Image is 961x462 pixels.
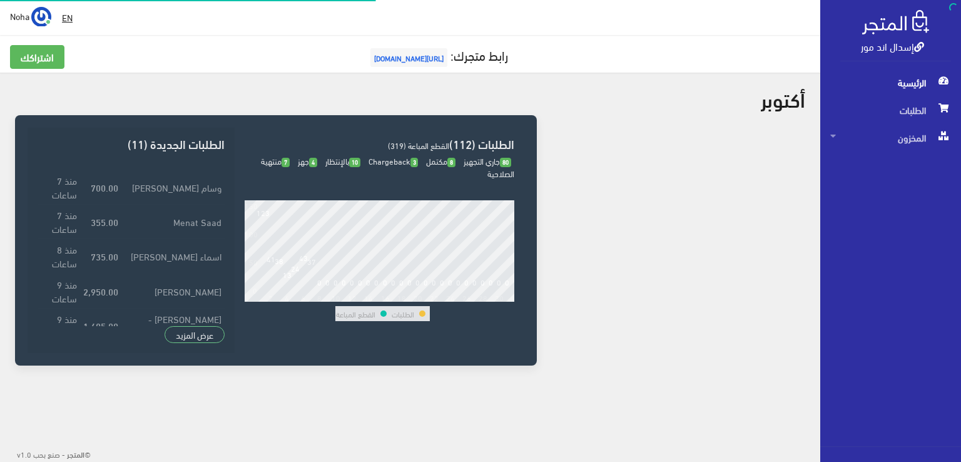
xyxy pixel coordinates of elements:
[830,69,951,96] span: الرئيسية
[317,293,322,302] div: 8
[820,69,961,96] a: الرئيسية
[91,215,118,228] strong: 355.00
[495,293,504,302] div: 30
[83,284,118,298] strong: 2,950.00
[364,293,373,302] div: 14
[17,447,65,461] span: - صنع بحب v1.0
[479,293,487,302] div: 28
[261,153,514,181] span: منتهية الصلاحية
[500,158,511,167] span: 80
[820,124,961,151] a: المخزون
[57,6,78,29] a: EN
[830,124,951,151] span: المخزون
[761,88,805,110] h2: أكتوبر
[348,293,357,302] div: 12
[91,249,118,263] strong: 735.00
[370,48,447,67] span: [URL][DOMAIN_NAME]
[38,308,80,342] td: منذ 9 ساعات
[301,293,305,302] div: 6
[462,293,471,302] div: 26
[381,293,390,302] div: 16
[268,293,273,302] div: 2
[10,45,64,69] a: اشتراكك
[820,96,961,124] a: الطلبات
[38,138,225,150] h3: الطلبات الجديدة (11)
[430,293,439,302] div: 22
[38,170,80,204] td: منذ 7 ساعات
[91,180,118,194] strong: 700.00
[282,158,290,167] span: 7
[121,204,225,239] td: Menat Saad
[121,274,225,308] td: [PERSON_NAME]
[285,293,289,302] div: 4
[388,138,449,153] span: القطع المباعة (319)
[410,158,419,167] span: 3
[83,319,118,332] strong: 1,405.00
[67,448,84,459] strong: المتجر
[5,446,91,462] div: ©
[38,274,80,308] td: منذ 9 ساعات
[349,158,360,167] span: 10
[298,153,317,168] span: جهز
[391,306,415,321] td: الطلبات
[245,138,514,150] h3: الطلبات (112)
[325,153,360,168] span: بالإنتظار
[861,37,924,55] a: إسدال اند مور
[165,326,225,344] a: عرض المزيد
[426,153,455,168] span: مكتمل
[446,293,455,302] div: 24
[309,158,317,167] span: 4
[464,153,511,168] span: جاري التجهيز
[332,293,340,302] div: 10
[367,43,508,66] a: رابط متجرك:[URL][DOMAIN_NAME]
[369,153,419,168] span: Chargeback
[121,239,225,274] td: اسماء [PERSON_NAME]
[121,170,225,204] td: وسام [PERSON_NAME]
[862,10,929,34] img: .
[62,9,73,25] u: EN
[10,6,51,26] a: ... Noha
[10,8,29,24] span: Noha
[414,293,422,302] div: 20
[31,7,51,27] img: ...
[335,306,376,321] td: القطع المباعة
[397,293,406,302] div: 18
[38,204,80,239] td: منذ 7 ساعات
[121,308,225,342] td: [PERSON_NAME] - [PERSON_NAME]
[447,158,455,167] span: 8
[830,96,951,124] span: الطلبات
[38,239,80,274] td: منذ 8 ساعات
